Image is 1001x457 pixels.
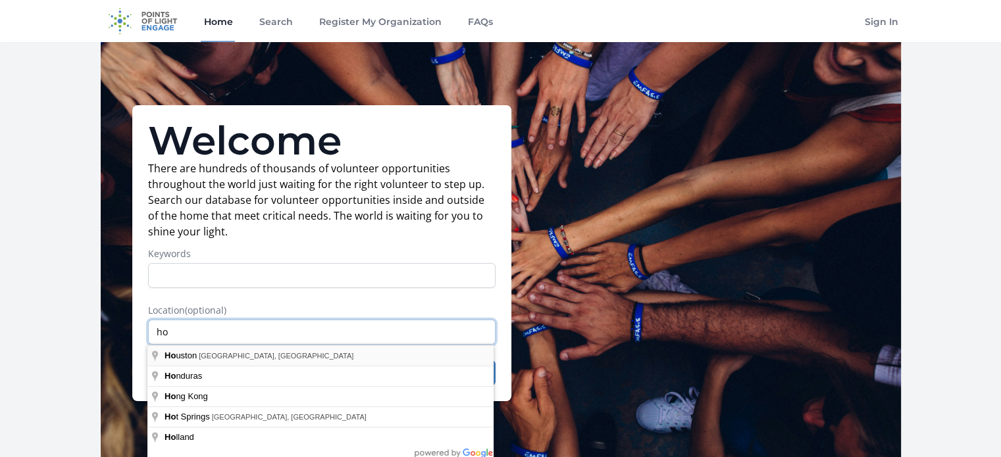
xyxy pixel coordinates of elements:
[165,432,176,442] span: Ho
[165,371,176,381] span: Ho
[165,412,176,421] span: Ho
[185,304,226,316] span: (optional)
[148,160,496,239] p: There are hundreds of thousands of volunteer opportunities throughout the world just waiting for ...
[165,412,212,421] span: t Springs
[165,350,199,360] span: uston
[148,247,496,260] label: Keywords
[199,352,353,360] span: [GEOGRAPHIC_DATA], [GEOGRAPHIC_DATA]
[148,320,496,345] input: Enter a location
[165,371,204,381] span: nduras
[212,413,367,421] span: [GEOGRAPHIC_DATA], [GEOGRAPHIC_DATA]
[148,121,496,160] h1: Welcome
[165,432,196,442] span: lland
[165,391,176,401] span: Ho
[165,391,210,401] span: ng Kong
[148,304,496,317] label: Location
[165,350,176,360] span: Ho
